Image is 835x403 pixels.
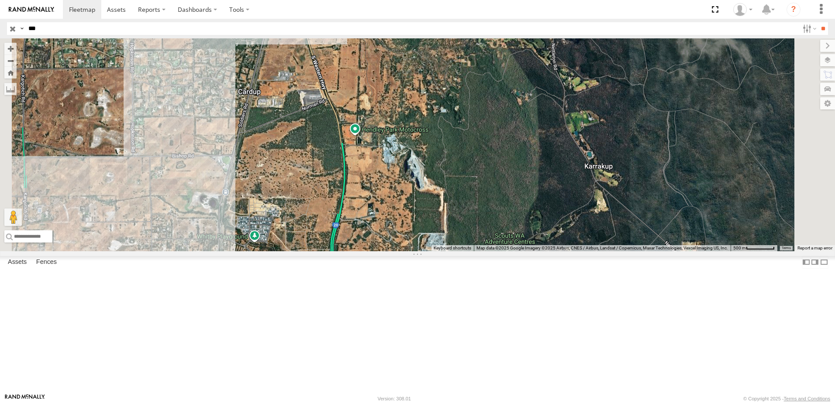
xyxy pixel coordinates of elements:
span: 500 m [733,246,746,250]
label: Assets [3,256,31,268]
button: Zoom out [4,55,17,67]
label: Dock Summary Table to the Left [802,256,811,269]
button: Map scale: 500 m per 62 pixels [731,245,777,251]
label: Fences [32,256,61,268]
span: Map data ©2025 Google Imagery ©2025 Airbus, CNES / Airbus, Landsat / Copernicus, Maxar Technologi... [476,246,728,250]
a: Visit our Website [5,394,45,403]
label: Dock Summary Table to the Right [811,256,819,269]
div: © Copyright 2025 - [743,396,830,401]
label: Hide Summary Table [820,256,828,269]
button: Zoom in [4,43,17,55]
a: Terms and Conditions [784,396,830,401]
div: Karl Walsh [730,3,756,16]
i: ? [787,3,800,17]
button: Drag Pegman onto the map to open Street View [4,208,22,226]
a: Report a map error [797,246,832,250]
button: Keyboard shortcuts [434,245,471,251]
label: Search Query [18,22,25,35]
button: Zoom Home [4,67,17,79]
img: rand-logo.svg [9,7,54,13]
label: Measure [4,83,17,95]
label: Map Settings [820,97,835,109]
label: Search Filter Options [799,22,818,35]
div: Version: 308.01 [378,396,411,401]
a: Terms (opens in new tab) [782,246,791,250]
